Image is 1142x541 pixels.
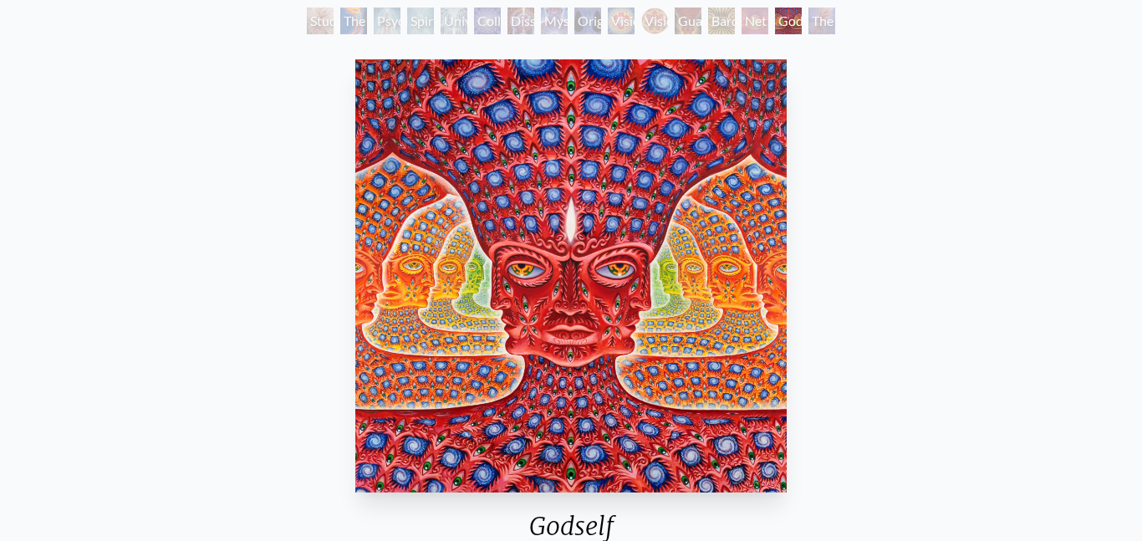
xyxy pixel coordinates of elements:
div: Original Face [574,8,601,34]
div: The Torch [340,8,367,34]
div: Collective Vision [474,8,501,34]
div: Vision Crystal [608,8,635,34]
div: Study for the Great Turn [307,8,334,34]
div: Universal Mind Lattice [441,8,467,34]
div: Psychic Energy System [374,8,400,34]
div: Dissectional Art for Tool's Lateralus CD [507,8,534,34]
div: Godself [775,8,802,34]
div: The Great Turn [808,8,835,34]
div: Spiritual Energy System [407,8,434,34]
div: Vision Crystal Tondo [641,8,668,34]
div: Guardian of Infinite Vision [675,8,701,34]
img: Godself-2012-Alex-Grey-watermarked.jpeg [355,59,787,493]
div: Net of Being [742,8,768,34]
div: Bardo Being [708,8,735,34]
div: Mystic Eye [541,8,568,34]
